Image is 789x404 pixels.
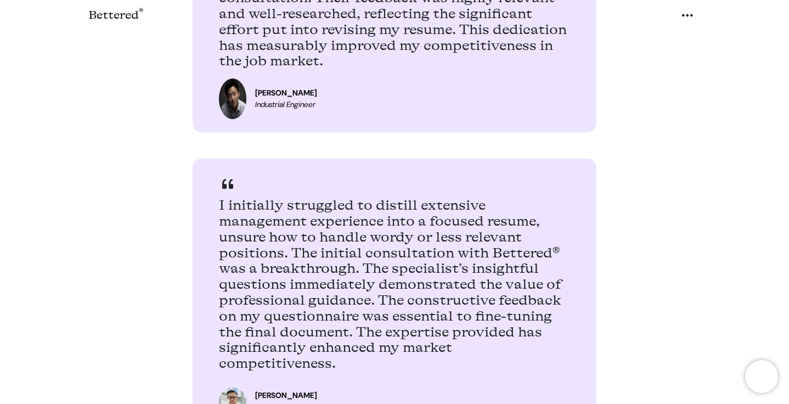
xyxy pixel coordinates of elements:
iframe: Brevo live chat [745,360,778,393]
cite: Source Title [255,99,315,109]
h4: I initially struggled to distill extensive management experience into a focused resume, unsure ho... [219,198,570,372]
p: [PERSON_NAME] [246,78,326,110]
img: Client Ken [219,78,246,119]
a: Bettered® [88,4,143,26]
sup: ® [139,8,143,17]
